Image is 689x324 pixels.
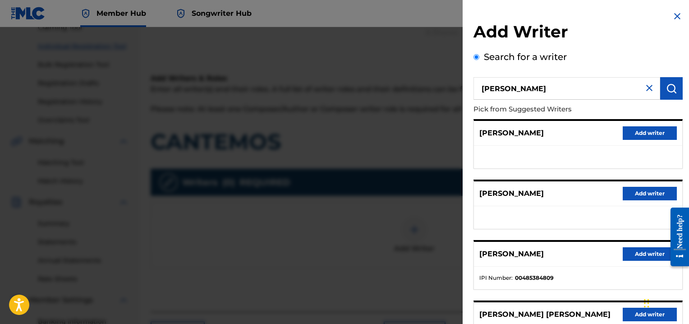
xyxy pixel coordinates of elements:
input: Search writer's name or IPI Number [473,77,660,100]
div: Arrastrar [644,290,649,317]
img: Top Rightsholder [175,8,186,19]
span: IPI Number : [479,274,513,282]
button: Add writer [623,308,677,321]
span: Songwriter Hub [192,8,252,19]
img: close [644,83,655,93]
h2: Add Writer [473,22,683,45]
button: Add writer [623,247,677,261]
p: [PERSON_NAME] [PERSON_NAME] [479,309,611,320]
iframe: Chat Widget [641,281,686,324]
iframe: Resource Center [664,201,689,273]
p: [PERSON_NAME] [479,249,544,259]
button: Add writer [623,187,677,200]
strong: 00485384809 [515,274,554,282]
p: Pick from Suggested Writers [473,100,631,119]
button: Add writer [623,126,677,140]
span: Member Hub [96,8,146,19]
img: Top Rightsholder [80,8,91,19]
p: [PERSON_NAME] [479,128,544,139]
div: Widget de chat [641,281,686,324]
img: Search Works [666,83,677,94]
label: Search for a writer [484,51,567,62]
img: MLC Logo [11,7,46,20]
p: [PERSON_NAME] [479,188,544,199]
